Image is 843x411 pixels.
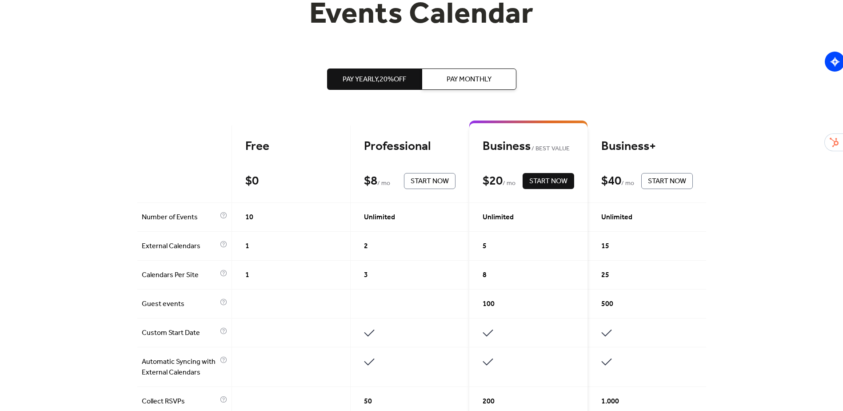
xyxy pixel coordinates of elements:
span: 25 [601,270,609,281]
button: Start Now [523,173,574,189]
span: 2 [364,241,368,252]
div: Business+ [601,139,693,154]
span: Guest events [142,299,218,310]
span: Pay Monthly [447,74,491,85]
span: Unlimited [601,212,632,223]
span: Unlimited [364,212,395,223]
span: / mo [377,178,390,189]
div: $ 8 [364,173,377,189]
span: External Calendars [142,241,218,252]
span: 3 [364,270,368,281]
span: Start Now [411,176,449,187]
span: 500 [601,299,613,310]
span: Custom Start Date [142,328,218,338]
span: Collect RSVPs [142,396,218,407]
span: Calendars Per Site [142,270,218,281]
span: 100 [483,299,495,310]
span: Number of Events [142,212,218,223]
span: Automatic Syncing with External Calendars [142,357,218,378]
div: Professional [364,139,455,154]
span: Unlimited [483,212,514,223]
span: 5 [483,241,487,252]
span: 50 [364,396,372,407]
span: Start Now [648,176,686,187]
span: BEST VALUE [531,144,570,154]
div: Business [483,139,574,154]
button: Pay Monthly [422,68,516,90]
span: Start Now [529,176,567,187]
span: 15 [601,241,609,252]
span: Pay Yearly, 20% off [343,74,406,85]
span: 8 [483,270,487,281]
span: 200 [483,396,495,407]
button: Start Now [404,173,455,189]
span: 1.000 [601,396,619,407]
span: 10 [245,212,253,223]
div: Free [245,139,337,154]
span: / mo [503,178,515,189]
button: Start Now [641,173,693,189]
div: $ 0 [245,173,259,189]
span: / mo [621,178,634,189]
span: 1 [245,241,249,252]
button: Pay Yearly,20%off [327,68,422,90]
span: 1 [245,270,249,281]
div: $ 40 [601,173,621,189]
div: $ 20 [483,173,503,189]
